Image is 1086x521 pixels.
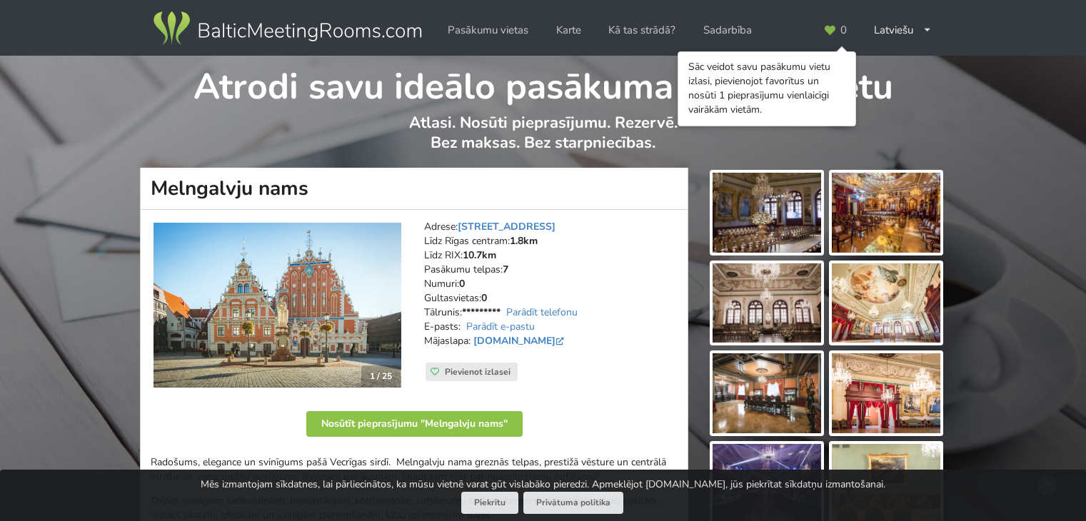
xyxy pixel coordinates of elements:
button: Nosūtīt pieprasījumu "Melngalvju nams" [306,411,523,437]
img: Melngalvju nams | Rīga | Pasākumu vieta - galerijas bilde [832,263,940,343]
a: Kā tas strādā? [598,16,685,44]
a: Karte [546,16,591,44]
strong: 0 [481,291,487,305]
strong: 1.8km [510,234,538,248]
strong: 7 [503,263,508,276]
img: Melngalvju nams | Rīga | Pasākumu vieta - galerijas bilde [832,353,940,433]
div: 1 / 25 [361,365,401,387]
strong: 10.7km [463,248,496,262]
a: Sadarbība [693,16,762,44]
a: Parādīt telefonu [506,305,578,319]
img: Melngalvju nams | Rīga | Pasākumu vieta - galerijas bilde [832,173,940,253]
img: Baltic Meeting Rooms [151,9,424,49]
a: Parādīt e-pastu [466,320,535,333]
a: [DOMAIN_NAME] [473,334,567,348]
span: Pievienot izlasei [445,366,511,378]
p: Atlasi. Nosūti pieprasījumu. Rezervē. Bez maksas. Bez starpniecības. [141,113,945,168]
img: Melngalvju nams | Rīga | Pasākumu vieta - galerijas bilde [713,353,821,433]
address: Adrese: Līdz Rīgas centram: Līdz RIX: Pasākumu telpas: Numuri: Gultasvietas: Tālrunis: E-pasts: M... [424,220,678,363]
img: Melngalvju nams | Rīga | Pasākumu vieta - galerijas bilde [713,263,821,343]
a: Pasākumu vietas [438,16,538,44]
div: Sāc veidot savu pasākumu vietu izlasi, pievienojot favorītus un nosūti 1 pieprasījumu vienlaicīgi... [688,60,845,117]
p: Radošums, elegance un svinīgums pašā Vecrīgas sirdī. Melngalvju nama greznās telpas, prestižā vēs... [151,455,678,484]
img: Konferenču centrs | Rīga | Melngalvju nams [154,223,401,388]
h1: Atrodi savu ideālo pasākuma norises vietu [141,56,945,110]
span: 0 [840,25,847,36]
a: Privātuma politika [523,492,623,514]
button: Piekrītu [461,492,518,514]
strong: 0 [459,277,465,290]
a: [STREET_ADDRESS] [458,220,555,233]
h1: Melngalvju nams [140,168,688,210]
img: Melngalvju nams | Rīga | Pasākumu vieta - galerijas bilde [713,173,821,253]
div: Latviešu [864,16,942,44]
a: Konferenču centrs | Rīga | Melngalvju nams 1 / 25 [154,223,401,388]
